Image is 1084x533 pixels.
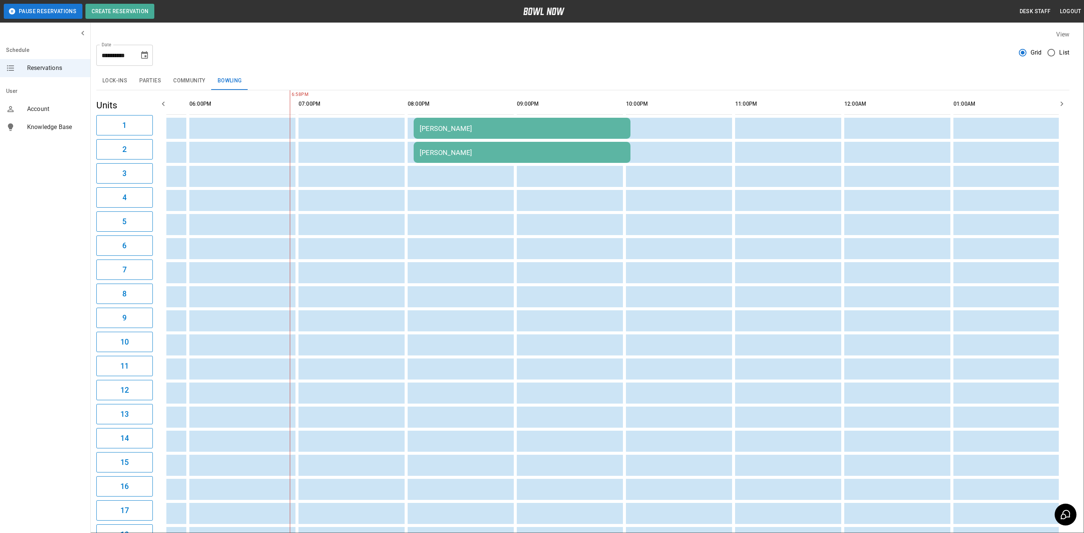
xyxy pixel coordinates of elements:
[120,456,129,468] h6: 15
[167,72,212,90] button: Community
[1031,48,1042,57] span: Grid
[120,384,129,396] h6: 12
[1057,5,1084,18] button: Logout
[27,105,84,114] span: Account
[96,72,1069,90] div: inventory tabs
[420,125,624,132] div: [PERSON_NAME]
[122,288,126,300] h6: 8
[133,72,167,90] button: Parties
[122,119,126,131] h6: 1
[120,360,129,372] h6: 11
[1056,31,1069,38] label: View
[122,167,126,179] h6: 3
[420,149,624,156] div: [PERSON_NAME]
[120,504,129,516] h6: 17
[290,91,292,99] span: 6:58PM
[1059,48,1069,57] span: List
[137,48,152,63] button: Choose date, selected date is Sep 6, 2025
[122,143,126,155] h6: 2
[120,336,129,348] h6: 10
[122,312,126,324] h6: 9
[122,264,126,276] h6: 7
[120,432,129,444] h6: 14
[122,240,126,252] h6: 6
[27,123,84,132] span: Knowledge Base
[120,408,129,420] h6: 13
[212,72,248,90] button: Bowling
[4,4,82,19] button: Pause Reservations
[122,216,126,228] h6: 5
[523,8,565,15] img: logo
[96,72,133,90] button: Lock-ins
[96,99,153,111] h5: Units
[27,64,84,73] span: Reservations
[120,480,129,492] h6: 16
[1017,5,1054,18] button: Desk Staff
[122,191,126,203] h6: 4
[85,4,154,19] button: Create Reservation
